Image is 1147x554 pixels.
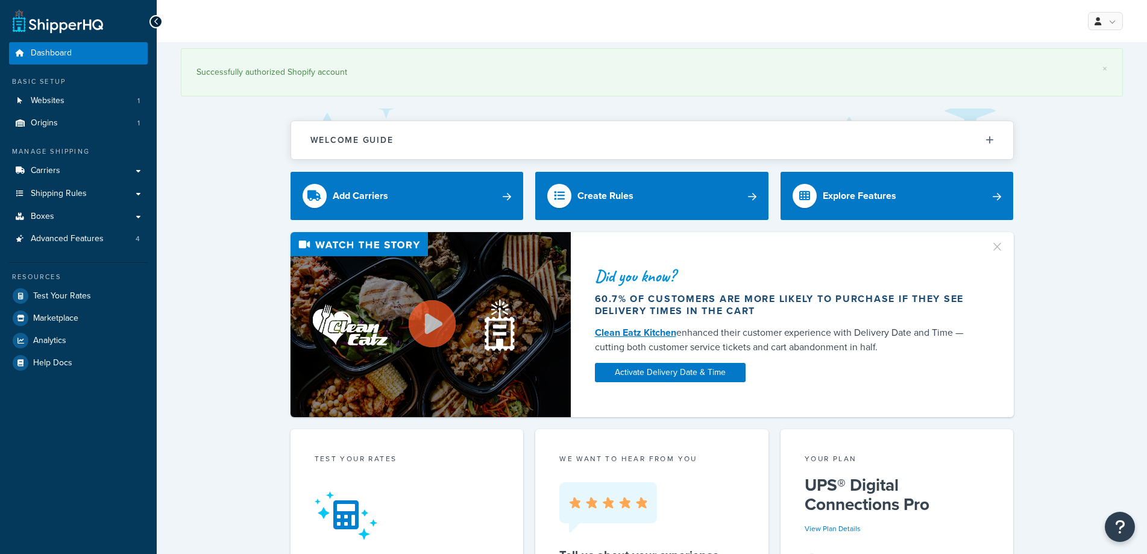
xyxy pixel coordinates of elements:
a: Activate Delivery Date & Time [595,363,746,382]
a: Websites1 [9,90,148,112]
a: Marketplace [9,307,148,329]
span: 1 [137,118,140,128]
a: Boxes [9,206,148,228]
div: Resources [9,272,148,282]
button: Open Resource Center [1105,512,1135,542]
div: Manage Shipping [9,146,148,157]
a: Help Docs [9,352,148,374]
a: Clean Eatz Kitchen [595,326,676,339]
a: Add Carriers [291,172,524,220]
div: Explore Features [823,187,896,204]
h2: Welcome Guide [310,136,394,145]
li: Advanced Features [9,228,148,250]
a: Carriers [9,160,148,182]
li: Origins [9,112,148,134]
a: Test Your Rates [9,285,148,307]
div: Successfully authorized Shopify account [196,64,1107,81]
span: Carriers [31,166,60,176]
span: 4 [136,234,140,244]
div: Did you know? [595,268,976,285]
span: Boxes [31,212,54,222]
p: we want to hear from you [559,453,744,464]
a: View Plan Details [805,523,861,534]
a: Shipping Rules [9,183,148,205]
span: Analytics [33,336,66,346]
a: Advanced Features4 [9,228,148,250]
span: Advanced Features [31,234,104,244]
a: Origins1 [9,112,148,134]
a: Analytics [9,330,148,351]
a: Dashboard [9,42,148,65]
h5: UPS® Digital Connections Pro [805,476,990,514]
li: Websites [9,90,148,112]
a: × [1102,64,1107,74]
img: Video thumbnail [291,232,571,417]
div: Add Carriers [333,187,388,204]
div: Test your rates [315,453,500,467]
span: Test Your Rates [33,291,91,301]
span: Help Docs [33,358,72,368]
div: Basic Setup [9,77,148,87]
div: Create Rules [577,187,633,204]
span: Marketplace [33,313,78,324]
div: Your Plan [805,453,990,467]
a: Explore Features [781,172,1014,220]
span: Dashboard [31,48,72,58]
div: enhanced their customer experience with Delivery Date and Time — cutting both customer service ti... [595,326,976,354]
div: 60.7% of customers are more likely to purchase if they see delivery times in the cart [595,293,976,317]
span: Shipping Rules [31,189,87,199]
span: Websites [31,96,64,106]
button: Welcome Guide [291,121,1013,159]
span: 1 [137,96,140,106]
a: Create Rules [535,172,768,220]
span: Origins [31,118,58,128]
